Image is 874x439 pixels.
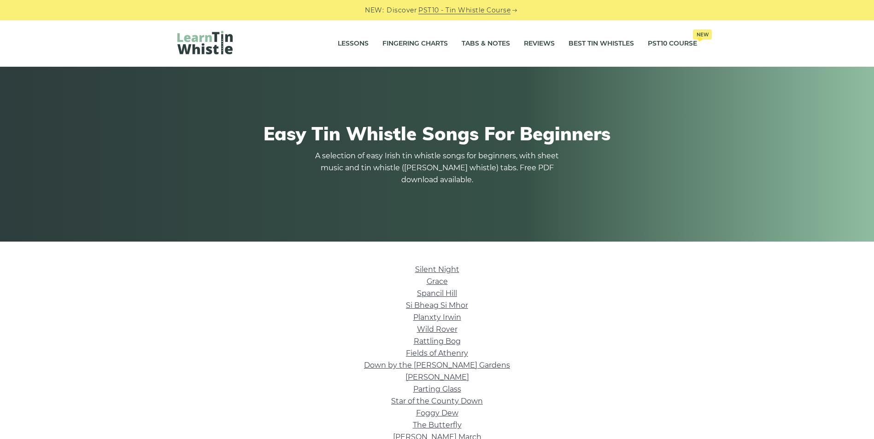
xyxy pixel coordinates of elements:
[415,265,459,274] a: Silent Night
[406,301,468,310] a: Si­ Bheag Si­ Mhor
[413,313,461,322] a: Planxty Irwin
[569,32,634,55] a: Best Tin Whistles
[364,361,510,370] a: Down by the [PERSON_NAME] Gardens
[413,421,462,429] a: The Butterfly
[427,277,448,286] a: Grace
[406,349,468,358] a: Fields of Athenry
[417,325,458,334] a: Wild Rover
[177,31,233,54] img: LearnTinWhistle.com
[414,337,461,346] a: Rattling Bog
[417,289,457,298] a: Spancil Hill
[177,122,697,144] h1: Easy Tin Whistle Songs For Beginners
[416,409,458,417] a: Foggy Dew
[524,32,555,55] a: Reviews
[648,32,697,55] a: PST10 CourseNew
[693,29,712,40] span: New
[338,32,369,55] a: Lessons
[462,32,510,55] a: Tabs & Notes
[391,397,483,405] a: Star of the County Down
[382,32,448,55] a: Fingering Charts
[413,385,461,393] a: Parting Glass
[405,373,469,381] a: [PERSON_NAME]
[313,150,562,186] p: A selection of easy Irish tin whistle songs for beginners, with sheet music and tin whistle ([PER...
